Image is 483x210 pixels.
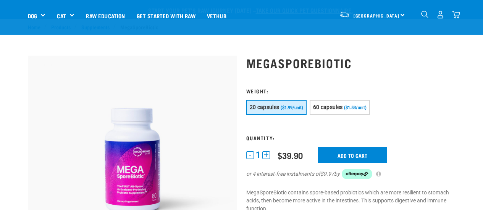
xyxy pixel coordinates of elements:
div: or 4 interest-free instalments of by [246,169,456,180]
div: $39.90 [278,151,303,160]
h1: MegaSporeBiotic [246,56,456,70]
span: [GEOGRAPHIC_DATA] [354,14,400,17]
input: Add to cart [318,147,387,163]
img: home-icon-1@2x.png [421,11,428,18]
span: ($1.99/unit) [281,105,303,110]
span: 20 capsules [250,104,279,110]
h3: Quantity: [246,135,456,141]
button: 60 capsules ($1.53/unit) [310,100,370,115]
span: $9.97 [320,170,334,178]
a: Vethub [201,0,232,31]
span: 1 [256,151,260,159]
a: Dog [28,11,37,20]
a: Get started with Raw [131,0,201,31]
img: Afterpay [342,169,372,180]
h3: Weight: [246,88,456,94]
a: Raw Education [80,0,131,31]
button: 20 capsules ($1.99/unit) [246,100,307,115]
button: + [262,151,270,159]
img: van-moving.png [339,11,350,18]
span: ($1.53/unit) [344,105,367,110]
a: Cat [57,11,66,20]
img: user.png [436,11,444,19]
button: - [246,151,254,159]
img: home-icon@2x.png [452,11,460,19]
span: 60 capsules [313,104,343,110]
